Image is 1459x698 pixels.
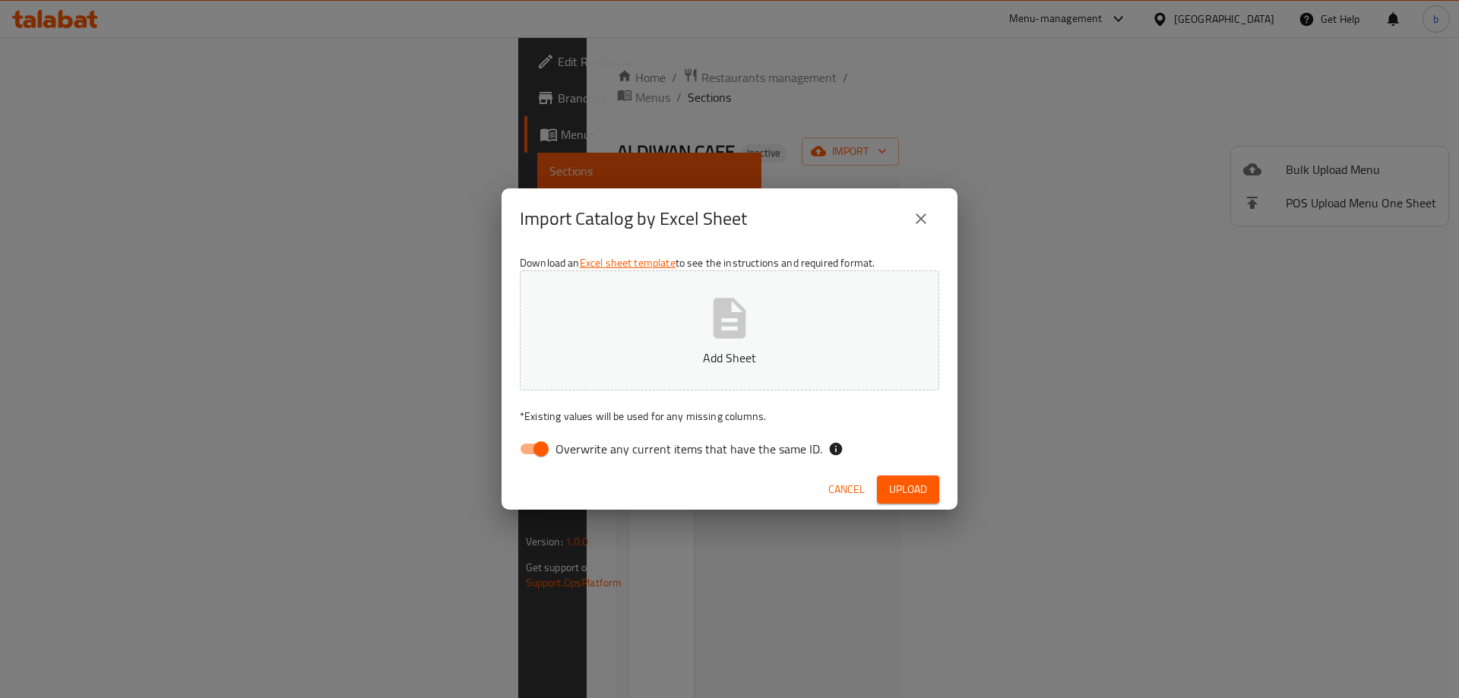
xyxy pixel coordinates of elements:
span: Overwrite any current items that have the same ID. [555,440,822,458]
button: Cancel [822,475,871,504]
div: Download an to see the instructions and required format. [502,249,957,469]
button: Upload [877,475,939,504]
button: Add Sheet [520,270,939,390]
button: close [903,201,939,237]
svg: If the overwrite option isn't selected, then the items that match an existing ID will be ignored ... [828,441,843,456]
p: Existing values will be used for any missing columns. [520,409,939,424]
a: Excel sheet template [580,253,676,273]
span: Upload [889,480,927,499]
p: Add Sheet [543,349,916,367]
span: Cancel [828,480,865,499]
h2: Import Catalog by Excel Sheet [520,207,747,231]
